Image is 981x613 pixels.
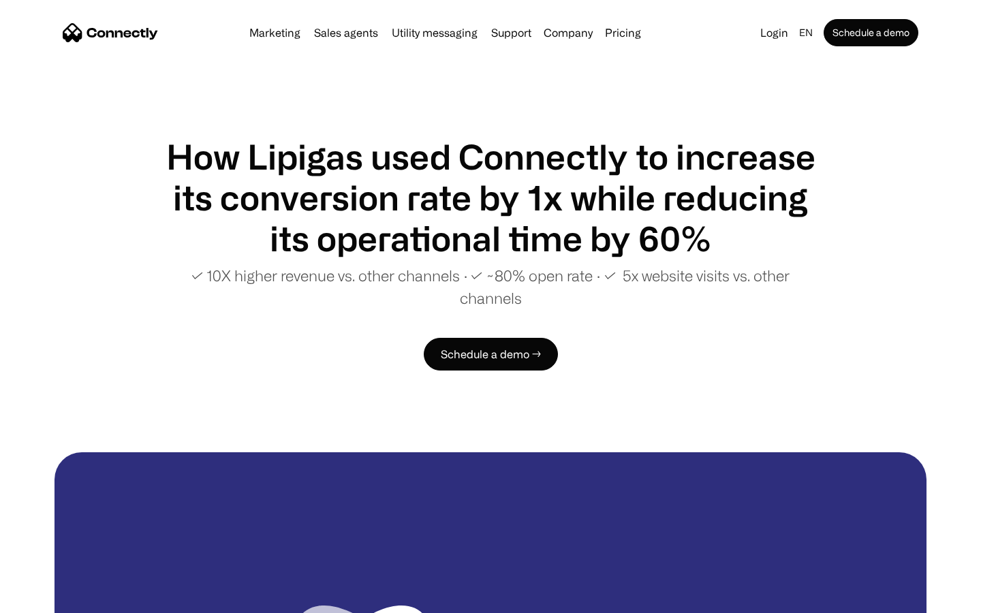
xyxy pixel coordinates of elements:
a: Utility messaging [386,27,483,38]
a: Pricing [599,27,647,38]
div: Company [544,23,593,42]
p: ✓ 10X higher revenue vs. other channels ∙ ✓ ~80% open rate ∙ ✓ 5x website visits vs. other channels [163,264,817,309]
a: Support [486,27,537,38]
a: Login [755,23,794,42]
a: Marketing [244,27,306,38]
aside: Language selected: English [14,588,82,608]
a: Sales agents [309,27,384,38]
div: en [799,23,813,42]
a: Schedule a demo [824,19,918,46]
h1: How Lipigas used Connectly to increase its conversion rate by 1x while reducing its operational t... [163,136,817,259]
ul: Language list [27,589,82,608]
a: Schedule a demo → [424,338,558,371]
